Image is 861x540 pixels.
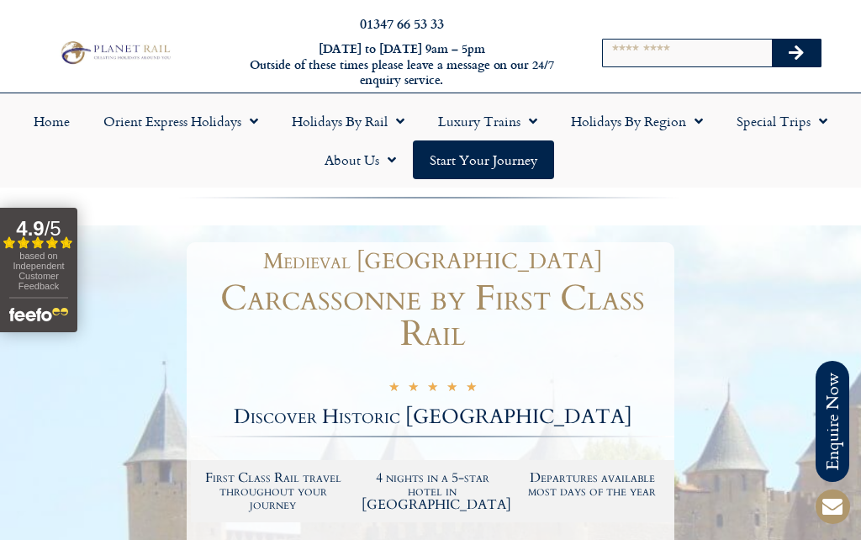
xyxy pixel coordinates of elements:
[388,379,477,397] div: 5/5
[413,140,554,179] a: Start your Journey
[234,41,570,88] h6: [DATE] to [DATE] 9am – 5pm Outside of these times please leave a message on our 24/7 enquiry serv...
[202,471,345,511] h2: First Class Rail travel throughout your journey
[427,381,438,397] i: ★
[720,102,844,140] a: Special Trips
[772,40,821,66] button: Search
[275,102,421,140] a: Holidays by Rail
[520,471,663,498] h2: Departures available most days of the year
[421,102,554,140] a: Luxury Trains
[87,102,275,140] a: Orient Express Holidays
[17,102,87,140] a: Home
[554,102,720,140] a: Holidays by Region
[191,281,674,352] h1: Carcassonne by First Class Rail
[199,251,666,273] h1: Medieval [GEOGRAPHIC_DATA]
[408,381,419,397] i: ★
[8,102,853,179] nav: Menu
[388,381,399,397] i: ★
[360,13,444,33] a: 01347 66 53 33
[56,39,173,67] img: Planet Rail Train Holidays Logo
[466,381,477,397] i: ★
[191,407,674,427] h2: Discover Historic [GEOGRAPHIC_DATA]
[362,471,504,511] h2: 4 nights in a 5-star hotel in [GEOGRAPHIC_DATA]
[308,140,413,179] a: About Us
[446,381,457,397] i: ★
